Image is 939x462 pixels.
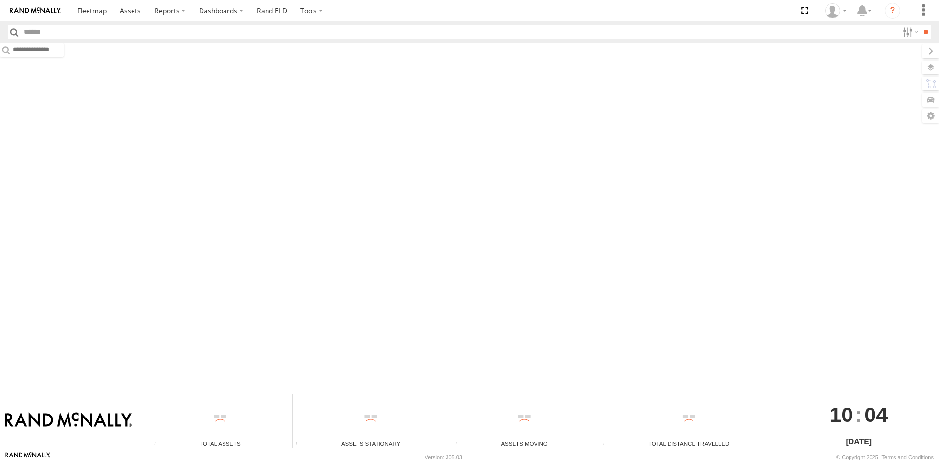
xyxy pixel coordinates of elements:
div: Total Distance Travelled [600,440,778,448]
label: Map Settings [922,109,939,123]
span: 10 [829,394,853,436]
div: Total number of assets current stationary. [293,440,308,448]
i: ? [885,3,900,19]
a: Visit our Website [5,452,50,462]
label: Search Filter Options [899,25,920,39]
div: [DATE] [782,436,936,448]
a: Terms and Conditions [882,454,934,460]
div: © Copyright 2025 - [836,454,934,460]
div: Assets Moving [452,440,596,448]
img: Rand McNally [5,412,132,429]
div: Todd Smith [822,3,850,18]
span: 04 [864,394,888,436]
div: Version: 305.03 [425,454,462,460]
div: : [782,394,936,436]
div: Assets Stationary [293,440,448,448]
div: Total number of Enabled Assets [151,440,166,448]
img: rand-logo.svg [10,7,61,14]
div: Total Assets [151,440,289,448]
div: Total number of assets current in transit. [452,440,467,448]
div: Total distance travelled by all assets within specified date range and applied filters [600,440,615,448]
